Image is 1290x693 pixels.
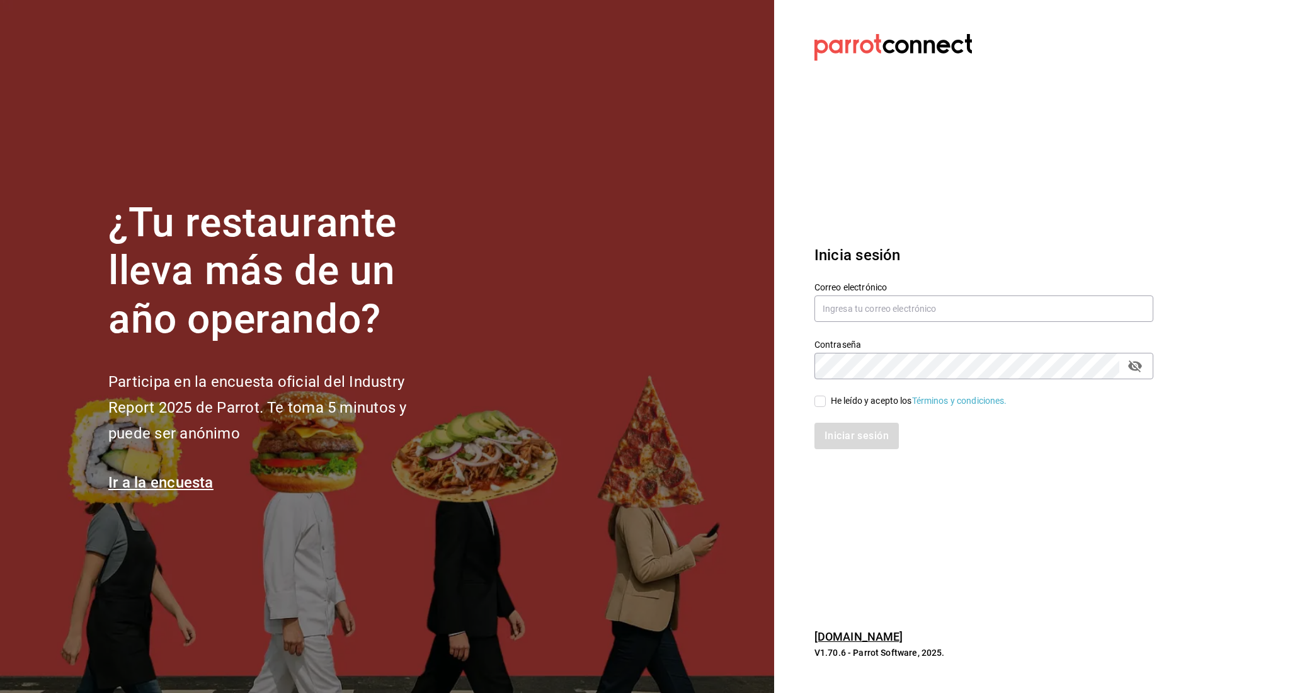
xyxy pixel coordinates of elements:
a: Ir a la encuesta [108,474,214,491]
a: [DOMAIN_NAME] [814,630,903,643]
label: Correo electrónico [814,282,1153,291]
p: V1.70.6 - Parrot Software, 2025. [814,646,1153,659]
h3: Inicia sesión [814,244,1153,266]
label: Contraseña [814,340,1153,348]
div: He leído y acepto los [831,394,1007,408]
a: Términos y condiciones. [912,396,1007,406]
input: Ingresa tu correo electrónico [814,295,1153,322]
button: passwordField [1124,355,1146,377]
h2: Participa en la encuesta oficial del Industry Report 2025 de Parrot. Te toma 5 minutos y puede se... [108,369,448,446]
h1: ¿Tu restaurante lleva más de un año operando? [108,199,448,344]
